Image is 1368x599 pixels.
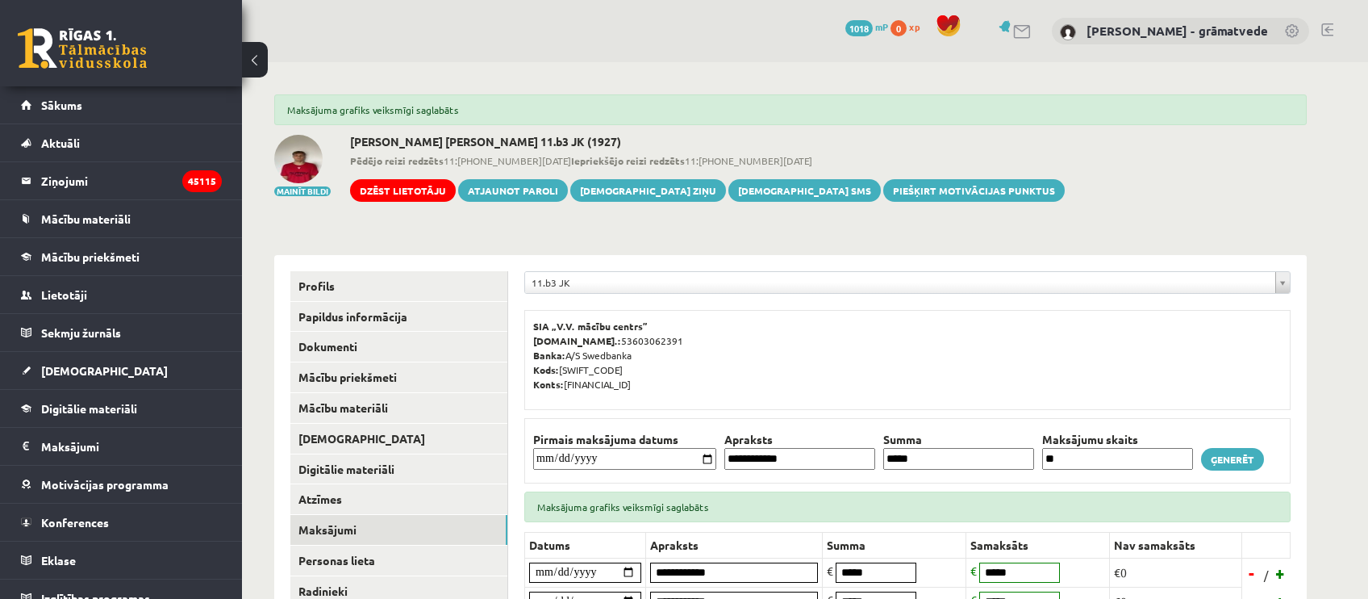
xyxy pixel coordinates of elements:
[21,314,222,351] a: Sekmju žurnāls
[970,563,977,578] span: €
[350,154,444,167] b: Pēdējo reizi redzēts
[274,94,1307,125] div: Maksājuma grafiks veiksmīgi saglabāts
[1273,561,1289,585] a: +
[274,135,323,183] img: Olivers Larss Šēnbergs
[21,466,222,503] a: Motivācijas programma
[533,363,559,376] b: Kods:
[182,170,222,192] i: 45115
[274,186,331,196] button: Mainīt bildi
[290,362,507,392] a: Mācību priekšmeti
[350,135,1065,149] h2: [PERSON_NAME] [PERSON_NAME] 11.b3 JK (1927)
[533,320,649,333] b: SIA „V.V. mācību centrs”
[890,20,928,33] a: 0 xp
[290,515,507,545] a: Maksājumi
[21,200,222,237] a: Mācību materiāli
[21,124,222,161] a: Aktuāli
[966,532,1110,558] th: Samaksāts
[41,136,80,150] span: Aktuāli
[570,179,726,202] a: [DEMOGRAPHIC_DATA] ziņu
[533,319,1282,392] p: 53603062391 A/S Swedbanka [SWIFT_CODE] [FINANCIAL_ID]
[533,349,565,362] b: Banka:
[290,332,507,362] a: Dokumenti
[21,352,222,389] a: [DEMOGRAPHIC_DATA]
[875,20,888,33] span: mP
[827,563,833,578] span: €
[525,272,1290,293] a: 11.b3 JK
[21,428,222,465] a: Maksājumi
[41,363,168,378] span: [DEMOGRAPHIC_DATA]
[883,179,1065,202] a: Piešķirt motivācijas punktus
[1086,23,1268,39] a: [PERSON_NAME] - grāmatvede
[21,390,222,427] a: Digitālie materiāli
[1110,532,1242,558] th: Nav samaksāts
[350,179,456,202] a: Dzēst lietotāju
[1060,24,1076,40] img: Antra Sondore - grāmatvede
[41,212,131,226] span: Mācību materiāli
[1201,448,1264,471] a: Ģenerēt
[41,515,109,530] span: Konferences
[909,20,920,33] span: xp
[845,20,873,36] span: 1018
[458,179,568,202] a: Atjaunot paroli
[728,179,881,202] a: [DEMOGRAPHIC_DATA] SMS
[1244,561,1260,585] a: -
[41,287,87,302] span: Lietotāji
[720,431,879,448] th: Apraksts
[41,553,76,568] span: Eklase
[1038,431,1197,448] th: Maksājumu skaits
[524,492,1291,522] div: Maksājuma grafiks veiksmīgi saglabāts
[18,28,147,69] a: Rīgas 1. Tālmācības vidusskola
[525,532,646,558] th: Datums
[290,271,507,301] a: Profils
[823,532,966,558] th: Summa
[21,542,222,579] a: Eklase
[21,276,222,313] a: Lietotāji
[290,546,507,576] a: Personas lieta
[1110,558,1242,587] td: €0
[533,378,564,391] b: Konts:
[21,86,222,124] a: Sākums
[290,484,507,514] a: Atzīmes
[646,532,823,558] th: Apraksts
[350,153,1065,168] span: 11:[PHONE_NUMBER][DATE] 11:[PHONE_NUMBER][DATE]
[532,272,1269,293] span: 11.b3 JK
[533,334,621,347] b: [DOMAIN_NAME].:
[290,393,507,423] a: Mācību materiāli
[41,98,82,112] span: Sākums
[845,20,888,33] a: 1018 mP
[21,238,222,275] a: Mācību priekšmeti
[41,162,222,199] legend: Ziņojumi
[41,249,140,264] span: Mācību priekšmeti
[290,454,507,484] a: Digitālie materiāli
[41,401,137,416] span: Digitālie materiāli
[290,302,507,332] a: Papildus informācija
[571,154,685,167] b: Iepriekšējo reizi redzēts
[529,431,720,448] th: Pirmais maksājuma datums
[879,431,1038,448] th: Summa
[290,424,507,454] a: [DEMOGRAPHIC_DATA]
[890,20,907,36] span: 0
[41,428,222,465] legend: Maksājumi
[41,325,121,340] span: Sekmju žurnāls
[41,477,169,492] span: Motivācijas programma
[21,162,222,199] a: Ziņojumi45115
[21,504,222,541] a: Konferences
[1262,567,1270,584] span: /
